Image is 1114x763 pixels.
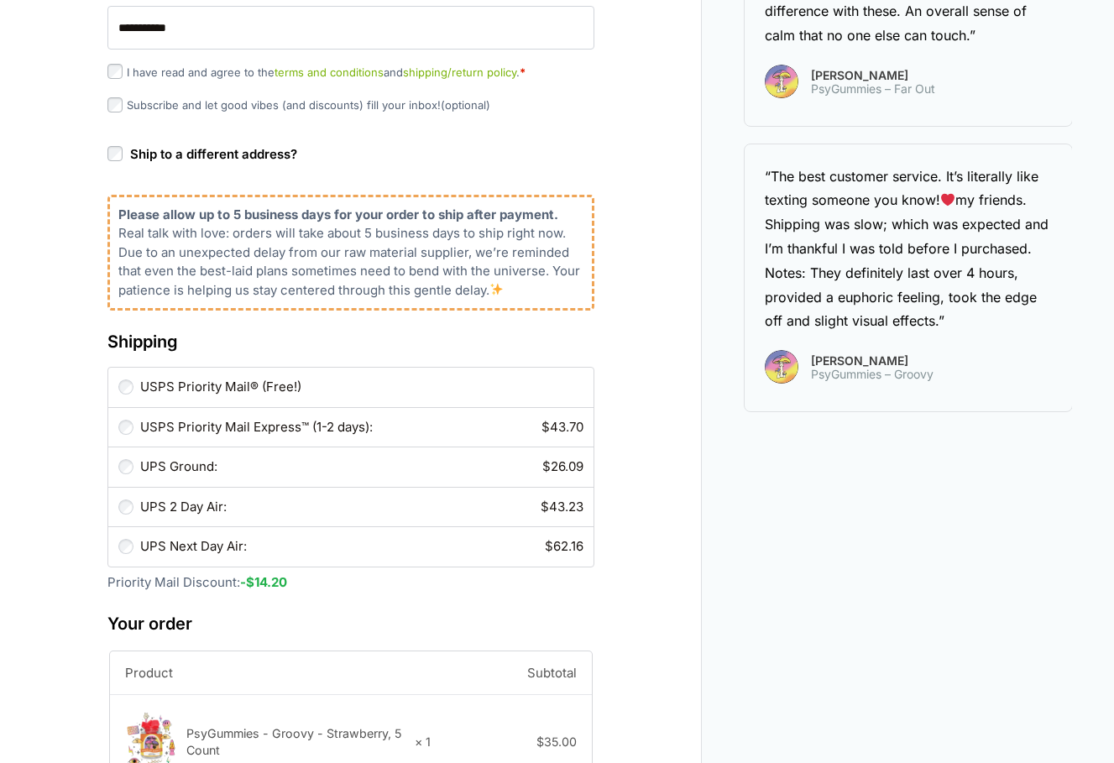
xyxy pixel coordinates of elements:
[541,499,583,515] bdi: 43.23
[140,418,583,437] label: USPS Priority Mail Express™ (1-2 days):
[107,311,594,593] div: Priority Mail Discount:
[275,65,384,79] a: terms and conditions
[110,651,431,695] th: Product
[140,378,583,397] label: USPS Priority Mail® (Free!)
[542,458,551,474] span: $
[431,651,591,695] th: Subtotal
[107,329,594,354] h3: Shipping
[415,734,431,750] strong: × 1
[240,574,287,590] strong: -
[140,457,583,477] label: UPS Ground:
[118,206,558,222] b: Please allow up to 5 business days for your order to ship after payment.
[541,419,550,435] span: $
[941,193,954,206] img: ❤️
[107,65,526,79] label: I have read and agree to the and .
[107,98,490,112] label: Subscribe and let good vibes (and discounts) fill your inbox!
[118,224,583,300] p: Real talk with love: orders will take about 5 business days to ship right now. Due to an unexpect...
[140,537,583,557] label: UPS Next Day Air:
[811,368,934,381] span: PsyGummies – Groovy
[542,458,583,474] bdi: 26.09
[107,611,594,636] h3: Your order
[403,65,516,79] a: shipping/return policy
[541,419,583,435] bdi: 43.70
[130,146,297,162] span: Ship to a different address?
[107,64,123,79] input: I have read and agree to theterms and conditionsandshipping/return policy.
[107,97,123,112] input: Subscribe and let good vibes (and discounts) fill your inbox!(optional)
[186,725,403,759] div: PsyGummies - Groovy - Strawberry, 5 Count
[246,574,287,590] bdi: 14.20
[246,574,254,590] span: $
[140,498,583,517] label: UPS 2 Day Air:
[536,734,544,749] span: $
[536,734,577,749] bdi: 35.00
[811,70,935,81] span: [PERSON_NAME]
[545,538,583,554] bdi: 62.16
[541,499,549,515] span: $
[811,355,934,367] span: [PERSON_NAME]
[490,283,503,295] img: ✨
[441,98,490,112] span: (optional)
[811,82,935,96] span: PsyGummies – Far Out
[107,146,123,161] input: Ship to a different address?
[765,165,1052,334] div: “The best customer service. It’s literally like texting someone you know! my friends. Shipping wa...
[545,538,553,554] span: $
